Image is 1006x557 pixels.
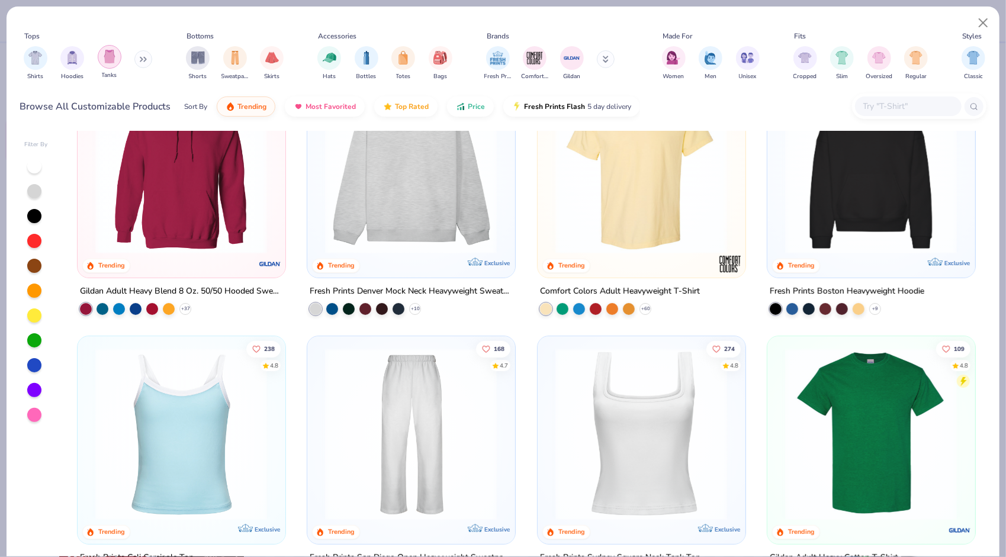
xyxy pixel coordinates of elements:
[260,46,284,81] div: filter for Skirts
[98,46,121,81] button: filter button
[563,49,581,67] img: Gildan Image
[540,284,700,298] div: Comfort Colors Adult Heavyweight T-Shirt
[226,102,235,111] img: trending.gif
[186,46,210,81] button: filter button
[391,46,415,81] div: filter for Totes
[866,46,892,81] button: filter button
[967,51,981,65] img: Classic Image
[484,72,512,81] span: Fresh Prints
[60,46,84,81] button: filter button
[960,361,968,370] div: 4.8
[356,72,377,81] span: Bottles
[319,31,357,41] div: Accessories
[24,140,48,149] div: Filter By
[549,82,733,254] img: 029b8af0-80e6-406f-9fdc-fdf898547912
[779,347,963,520] img: db319196-8705-402d-8b46-62aaa07ed94f
[904,46,928,81] button: filter button
[103,50,116,63] img: Tanks Image
[494,346,504,352] span: 168
[254,525,279,533] span: Exclusive
[189,72,207,81] span: Shorts
[798,51,812,65] img: Cropped Image
[24,46,47,81] div: filter for Shirts
[317,46,341,81] button: filter button
[730,361,738,370] div: 4.8
[484,525,510,533] span: Exclusive
[66,51,79,65] img: Hoodies Image
[310,284,513,298] div: Fresh Prints Denver Mock Neck Heavyweight Sweatshirt
[229,51,242,65] img: Sweatpants Image
[705,72,716,81] span: Men
[793,72,817,81] span: Cropped
[866,72,892,81] span: Oversized
[217,96,275,117] button: Trending
[487,31,509,41] div: Brands
[663,31,692,41] div: Made For
[484,259,510,266] span: Exclusive
[24,46,47,81] button: filter button
[221,72,249,81] span: Sweatpants
[718,252,741,275] img: Comfort Colors logo
[294,102,303,111] img: most_fav.gif
[396,72,411,81] span: Totes
[793,46,817,81] button: filter button
[24,31,40,41] div: Tops
[521,46,548,81] button: filter button
[395,102,429,111] span: Top Rated
[872,305,878,312] span: + 9
[872,51,886,65] img: Oversized Image
[793,46,817,81] div: filter for Cropped
[355,46,378,81] div: filter for Bottles
[521,72,548,81] span: Comfort Colors
[468,102,485,111] span: Price
[374,96,438,117] button: Top Rated
[273,347,457,520] img: 61d0f7fa-d448-414b-acbf-5d07f88334cb
[521,46,548,81] div: filter for Comfort Colors
[641,305,650,312] span: + 60
[830,46,854,81] button: filter button
[500,361,508,370] div: 4.7
[835,51,848,65] img: Slim Image
[560,46,584,81] button: filter button
[704,51,717,65] img: Men Image
[736,46,760,81] div: filter for Unisex
[20,99,171,114] div: Browse All Customizable Products
[285,96,365,117] button: Most Favorited
[733,82,917,254] img: e55d29c3-c55d-459c-bfd9-9b1c499ab3c6
[503,96,640,117] button: Fresh Prints Flash5 day delivery
[714,525,740,533] span: Exclusive
[662,46,686,81] div: filter for Women
[429,46,452,81] button: filter button
[484,46,512,81] div: filter for Fresh Prints
[61,72,83,81] span: Hoodies
[447,96,494,117] button: Price
[391,46,415,81] button: filter button
[489,49,507,67] img: Fresh Prints Image
[397,51,410,65] img: Totes Image
[270,361,278,370] div: 4.8
[429,46,452,81] div: filter for Bags
[237,102,266,111] span: Trending
[964,72,983,81] span: Classic
[954,346,965,352] span: 109
[317,46,341,81] div: filter for Hats
[944,259,970,266] span: Exclusive
[524,102,585,111] span: Fresh Prints Flash
[323,51,336,65] img: Hats Image
[60,46,84,81] div: filter for Hoodies
[972,12,995,34] button: Close
[265,51,279,65] img: Skirts Image
[663,72,684,81] span: Women
[27,72,43,81] span: Shirts
[260,46,284,81] button: filter button
[706,340,741,357] button: Like
[836,72,848,81] span: Slim
[699,46,722,81] div: filter for Men
[433,72,447,81] span: Bags
[221,46,249,81] div: filter for Sweatpants
[736,46,760,81] button: filter button
[512,102,522,111] img: flash.gif
[962,46,985,81] div: filter for Classic
[433,51,446,65] img: Bags Image
[830,46,854,81] div: filter for Slim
